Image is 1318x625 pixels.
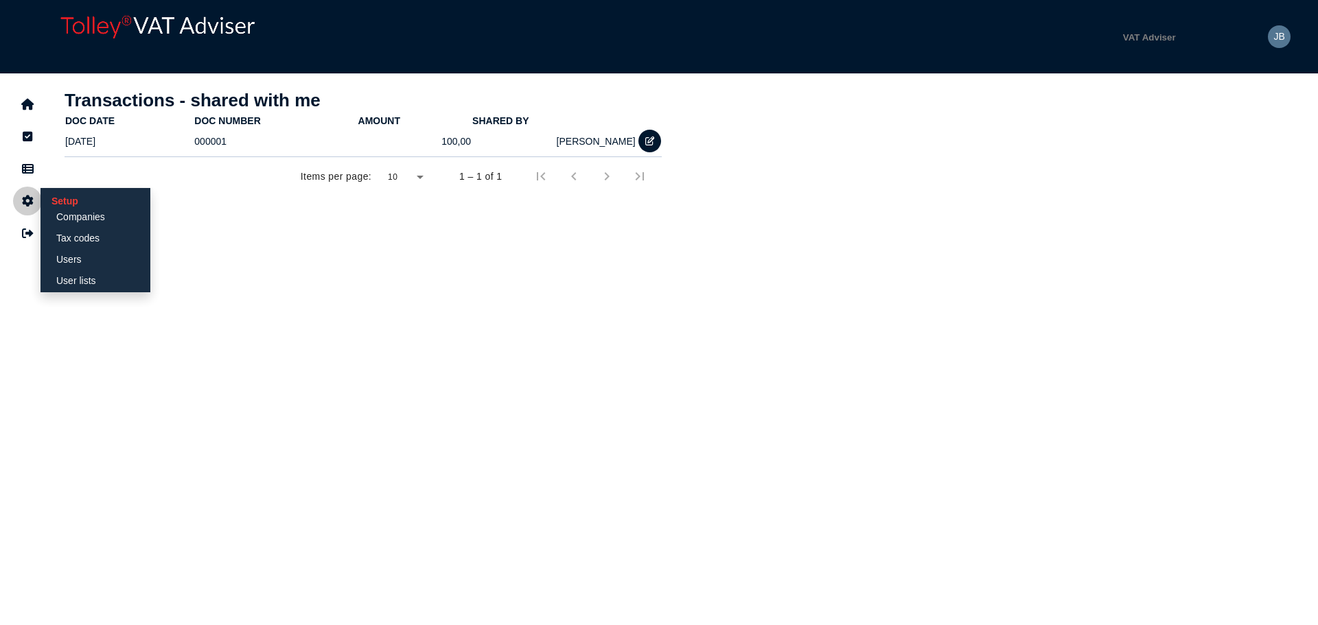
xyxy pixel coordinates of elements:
[472,115,529,126] div: shared by
[22,169,34,169] i: Data manager
[13,122,42,151] button: Tasks
[65,127,194,155] td: [DATE]
[65,90,662,111] h1: Transactions - shared with me
[194,127,357,155] td: 000001
[41,185,85,215] span: Setup
[194,115,260,126] div: doc number
[524,160,557,193] button: First page
[472,127,636,155] td: [PERSON_NAME]
[13,219,42,248] button: Sign out
[43,228,148,248] a: Tax codes
[65,115,193,126] div: doc date
[623,160,656,193] button: Last page
[1268,25,1291,48] div: Profile settings
[358,115,472,126] div: Amount
[459,169,502,183] div: 1 – 1 of 1
[43,271,148,290] a: User lists
[301,20,1192,54] menu: navigate products
[13,90,42,119] button: Home
[13,154,42,183] button: Data manager
[13,187,42,215] button: Manage settings
[1106,20,1192,54] button: Shows a dropdown of VAT Advisor options
[358,127,472,155] td: 100,00
[638,130,661,152] button: Open shared transaction
[557,160,590,193] button: Previous page
[55,10,294,63] div: app logo
[358,115,400,126] div: Amount
[43,207,148,226] a: Companies
[43,250,148,269] a: Users
[65,115,115,126] div: doc date
[301,169,371,183] div: Items per page:
[590,160,623,193] button: Next page
[194,115,356,126] div: doc number
[472,115,636,126] div: shared by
